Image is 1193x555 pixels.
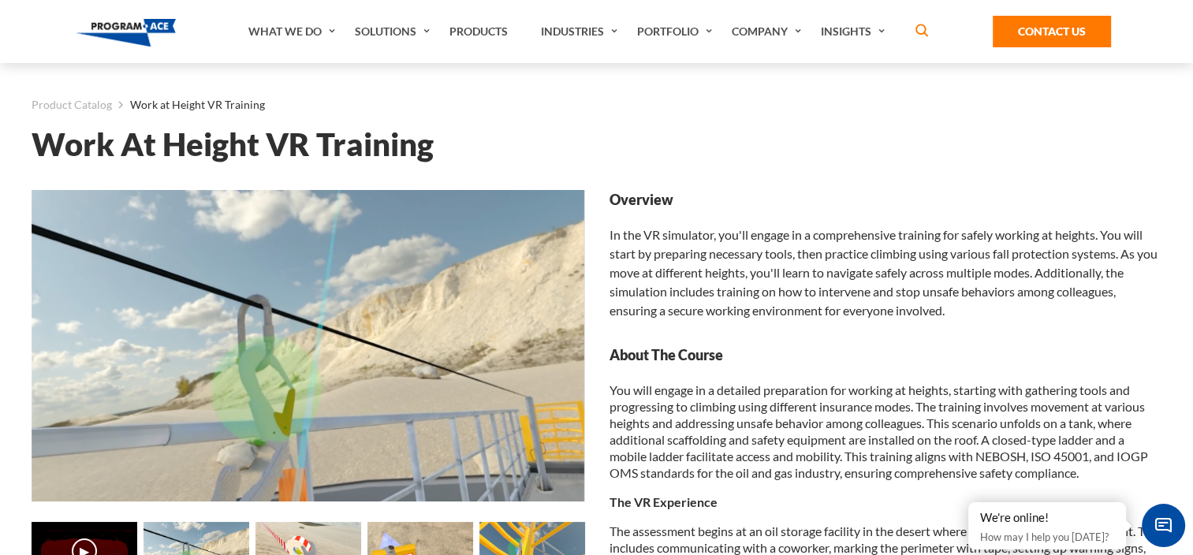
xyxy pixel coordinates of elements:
a: Product Catalog [32,95,112,115]
img: Work at Height VR Training - Preview 1 [32,190,584,501]
div: In the VR simulator, you'll engage in a comprehensive training for safely working at heights. You... [610,190,1162,320]
p: The VR Experience [610,494,1162,510]
h1: Work At Height VR Training [32,131,1161,158]
p: You will engage in a detailed preparation for working at heights, starting with gathering tools a... [610,382,1162,481]
nav: breadcrumb [32,95,1161,115]
img: Program-Ace [76,19,177,47]
li: Work at Height VR Training [112,95,265,115]
strong: Overview [610,190,1162,210]
a: Contact Us [993,16,1111,47]
div: We're online! [980,510,1114,526]
strong: About The Course [610,345,1162,365]
span: Chat Widget [1142,504,1185,547]
p: How may I help you [DATE]? [980,527,1114,546]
